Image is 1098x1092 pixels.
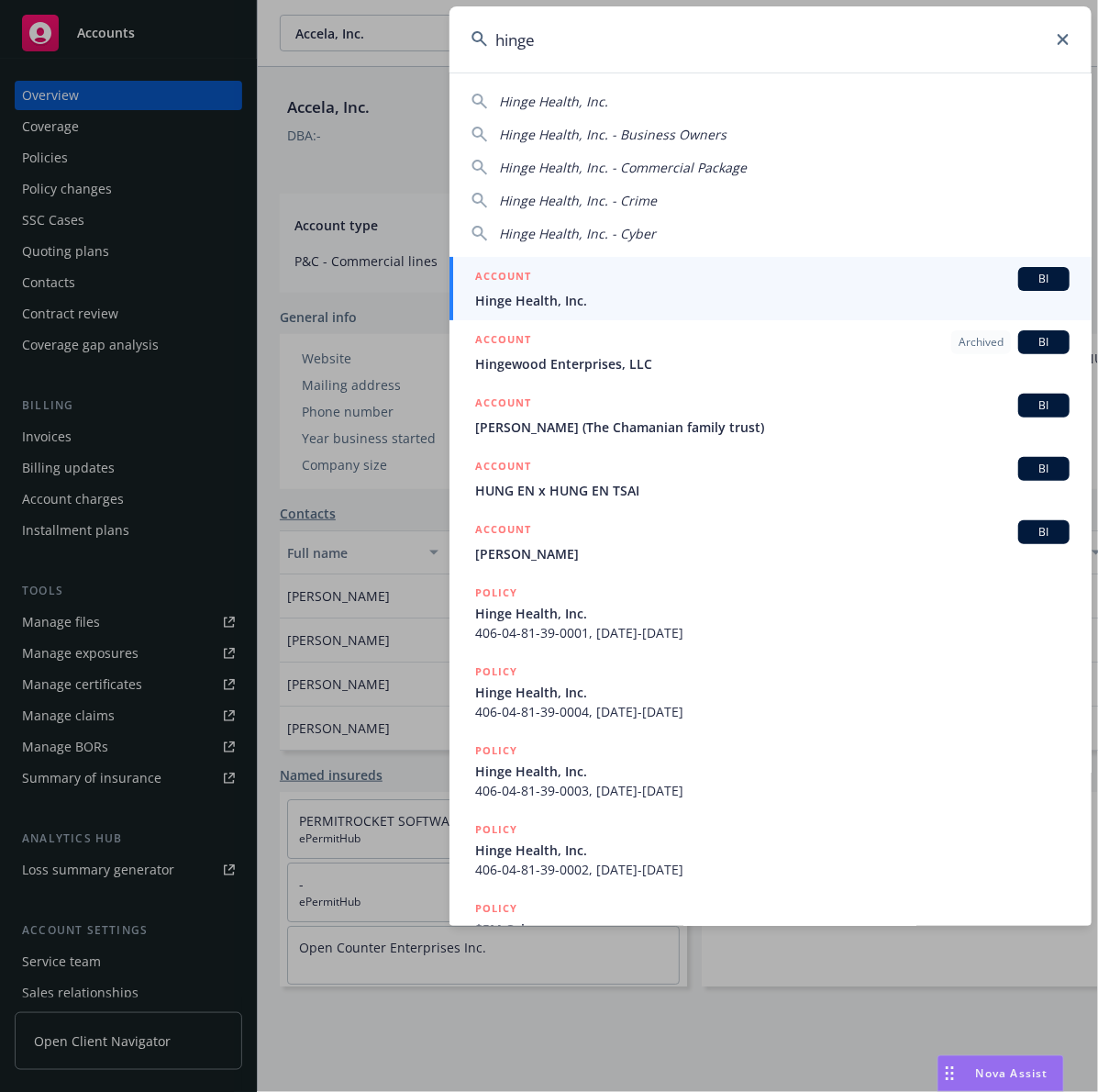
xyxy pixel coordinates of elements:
a: ACCOUNTBI[PERSON_NAME] (The Chamanian family trust) [449,384,1092,447]
a: POLICYHinge Health, Inc.406-04-81-39-0003, [DATE]-[DATE] [449,731,1092,810]
h5: POLICY [475,741,517,760]
h5: POLICY [475,663,517,681]
a: ACCOUNTArchivedBIHingewood Enterprises, LLC [449,320,1092,384]
span: Hinge Health, Inc. - Commercial Package [499,159,747,176]
a: ACCOUNTBIHinge Health, Inc. [449,257,1092,320]
input: Search... [449,6,1092,72]
span: Hinge Health, Inc. [475,762,1070,781]
button: Nova Assist [937,1055,1064,1092]
h5: ACCOUNT [475,330,531,352]
span: Hinge Health, Inc. [499,93,608,110]
a: POLICYHinge Health, Inc.406-04-81-39-0001, [DATE]-[DATE] [449,574,1092,652]
span: BI [1026,334,1062,351]
a: ACCOUNTBI[PERSON_NAME] [449,510,1092,574]
a: POLICYHinge Health, Inc.406-04-81-39-0004, [DATE]-[DATE] [449,652,1092,731]
span: HUNG EN x HUNG EN TSAI [475,481,1070,500]
span: 406-04-81-39-0001, [DATE]-[DATE] [475,623,1070,642]
span: Hinge Health, Inc. - Business Owners [499,126,726,143]
h5: POLICY [475,584,517,602]
a: POLICY$5M Cyber [449,889,1092,968]
span: BI [1026,397,1062,414]
span: BI [1026,461,1062,477]
span: 406-04-81-39-0002, [DATE]-[DATE] [475,860,1070,879]
span: Hinge Health, Inc. [475,841,1070,860]
span: BI [1026,271,1062,287]
span: BI [1026,524,1062,540]
a: POLICYHinge Health, Inc.406-04-81-39-0002, [DATE]-[DATE] [449,810,1092,889]
h5: ACCOUNT [475,520,531,542]
h5: ACCOUNT [475,267,531,289]
span: 406-04-81-39-0004, [DATE]-[DATE] [475,702,1070,721]
span: [PERSON_NAME] (The Chamanian family trust) [475,418,1070,437]
span: [PERSON_NAME] [475,544,1070,563]
span: Hinge Health, Inc. - Cyber [499,225,656,242]
span: Archived [959,334,1004,351]
div: Drag to move [938,1056,961,1091]
span: 406-04-81-39-0003, [DATE]-[DATE] [475,781,1070,800]
h5: ACCOUNT [475,457,531,479]
span: Hinge Health, Inc. [475,604,1070,623]
span: Hinge Health, Inc. [475,291,1070,310]
h5: POLICY [475,899,517,918]
span: Hinge Health, Inc. [475,683,1070,702]
span: Hingewood Enterprises, LLC [475,354,1070,373]
span: Nova Assist [976,1065,1048,1081]
h5: POLICY [475,820,517,839]
a: ACCOUNTBIHUNG EN x HUNG EN TSAI [449,447,1092,510]
span: $5M Cyber [475,919,1070,939]
span: Hinge Health, Inc. - Crime [499,192,657,209]
h5: ACCOUNT [475,394,531,416]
